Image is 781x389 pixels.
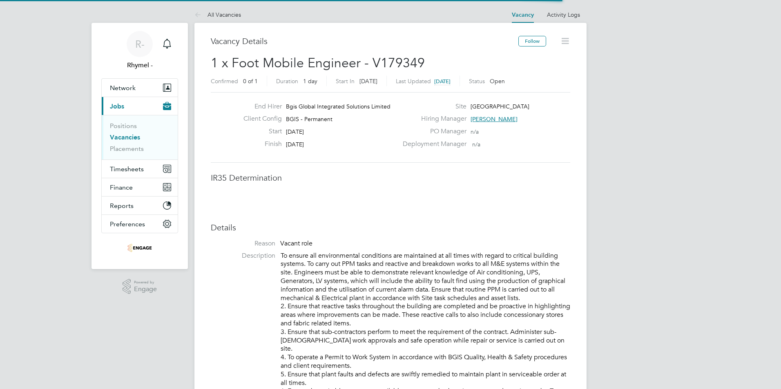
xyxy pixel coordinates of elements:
a: Positions [110,122,137,130]
h3: IR35 Determination [211,172,570,183]
span: [PERSON_NAME] [471,115,518,123]
label: Status [469,77,485,85]
span: Vacant role [280,239,312,248]
label: Description [211,252,275,260]
label: Start In [336,77,355,85]
button: Network [102,79,178,97]
label: PO Manager [398,127,466,136]
span: Engage [134,286,157,293]
span: Timesheets [110,165,144,173]
span: Finance [110,183,133,191]
span: Open [490,77,505,85]
span: Reports [110,202,134,210]
a: Powered byEngage [123,279,157,294]
nav: Main navigation [91,23,188,269]
button: Reports [102,197,178,214]
span: n/a [472,141,480,148]
span: 1 x Foot Mobile Engineer - V179349 [211,55,425,71]
span: [DATE] [286,128,304,135]
span: [GEOGRAPHIC_DATA] [471,103,529,110]
a: All Vacancies [194,11,241,18]
span: n/a [471,128,479,135]
label: Site [398,102,466,111]
label: Client Config [237,115,282,123]
a: Go to home page [101,241,178,254]
button: Follow [518,36,546,46]
span: 1 day [303,77,317,85]
a: Vacancies [110,133,140,141]
a: Placements [110,145,144,153]
span: [DATE] [286,141,304,148]
span: Preferences [110,220,145,228]
label: Reason [211,239,275,248]
label: Duration [276,77,298,85]
label: Finish [237,140,282,148]
div: Jobs [102,115,178,159]
button: Timesheets [102,160,178,178]
label: Start [237,127,282,136]
button: Preferences [102,215,178,233]
label: Confirmed [211,77,238,85]
h3: Details [211,222,570,233]
a: R-Rhymel - [101,31,178,70]
a: Activity Logs [547,11,580,18]
span: Powered by [134,279,157,286]
label: Last Updated [396,77,431,85]
span: R- [135,39,145,49]
button: Finance [102,178,178,196]
span: Bgis Global Integrated Solutions Limited [286,103,390,110]
button: Jobs [102,97,178,115]
span: Network [110,84,136,92]
span: Rhymel - [101,60,178,70]
span: Jobs [110,102,124,110]
label: Deployment Manager [398,140,466,148]
span: [DATE] [434,78,451,85]
label: End Hirer [237,102,282,111]
span: BGIS - Permanent [286,115,332,123]
span: 0 of 1 [243,77,258,85]
img: thrivesw-logo-retina.png [127,241,152,254]
span: [DATE] [359,77,377,85]
label: Hiring Manager [398,115,466,123]
a: Vacancy [512,11,534,18]
h3: Vacancy Details [211,36,518,46]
